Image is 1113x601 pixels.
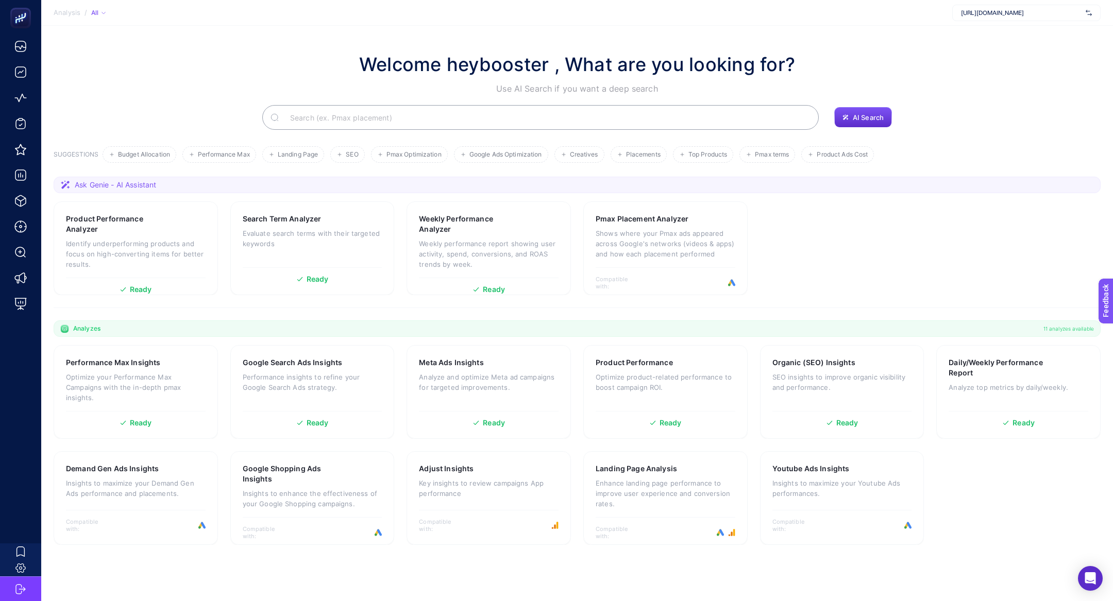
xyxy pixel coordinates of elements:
[66,372,206,403] p: Optimize your Performance Max Campaigns with the in-depth pmax insights.
[243,357,343,368] h3: Google Search Ads Insights
[817,151,868,159] span: Product Ads Cost
[278,151,318,159] span: Landing Page
[483,419,505,426] span: Ready
[75,180,156,190] span: Ask Genie - AI Assistant
[130,419,152,426] span: Ready
[346,151,358,159] span: SEO
[419,238,559,269] p: Weekly performance report showing user activity, spend, conversions, and ROAS trends by week.
[243,488,382,509] p: Insights to enhance the effectiveness of your Google Shopping campaigns.
[230,201,395,295] a: Search Term AnalyzerEvaluate search terms with their targeted keywordsReady
[760,345,924,439] a: Organic (SEO) InsightsSEO insights to improve organic visibility and performance.Ready
[419,372,559,392] p: Analyze and optimize Meta ad campaigns for targeted improvements.
[772,478,912,499] p: Insights to maximize your Youtube Ads performances.
[583,451,748,545] a: Landing Page AnalysisEnhance landing page performance to improve user experience and conversion r...
[660,419,682,426] span: Ready
[6,3,39,11] span: Feedback
[596,478,735,509] p: Enhance landing page performance to improve user experience and conversion rates.
[419,518,465,533] span: Compatible with:
[1086,8,1092,18] img: svg%3e
[419,478,559,499] p: Key insights to review campaigns App performance
[66,214,173,234] h3: Product Performance Analyzer
[73,324,100,333] span: Analyzes
[583,201,748,295] a: Pmax Placement AnalyzerShows where your Pmax ads appeared across Google's networks (videos & apps...
[853,113,884,122] span: AI Search
[54,201,218,295] a: Product Performance AnalyzerIdentify underperforming products and focus on high-converting items ...
[688,151,727,159] span: Top Products
[419,463,474,474] h3: Adjust Insights
[949,382,1088,392] p: Analyze top metrics by daily/weekly.
[407,451,571,545] a: Adjust InsightsKey insights to review campaigns App performanceCompatible with:
[66,463,159,474] h3: Demand Gen Ads Insights
[596,276,642,290] span: Compatible with:
[54,150,98,163] h3: SUGGESTIONS
[91,9,106,17] div: All
[772,357,855,368] h3: Organic (SEO) Insights
[772,518,819,533] span: Compatible with:
[230,451,395,545] a: Google Shopping Ads InsightsInsights to enhance the effectiveness of your Google Shopping campaig...
[243,228,382,249] p: Evaluate search terms with their targeted keywords
[626,151,661,159] span: Placements
[307,276,329,283] span: Ready
[1043,324,1094,333] span: 11 analyzes available
[386,151,442,159] span: Pmax Optimization
[359,82,795,95] p: Use AI Search if you want a deep search
[198,151,250,159] span: Performance Max
[407,345,571,439] a: Meta Ads InsightsAnalyze and optimize Meta ad campaigns for targeted improvements.Ready
[66,518,112,533] span: Compatible with:
[359,50,795,78] h1: Welcome heybooster , What are you looking for?
[469,151,542,159] span: Google Ads Optimization
[118,151,170,159] span: Budget Allocation
[243,214,322,224] h3: Search Term Analyzer
[66,357,160,368] h3: Performance Max Insights
[596,357,673,368] h3: Product Performance
[243,525,289,540] span: Compatible with:
[755,151,789,159] span: Pmax terms
[54,345,218,439] a: Performance Max InsightsOptimize your Performance Max Campaigns with the in-depth pmax insights.R...
[54,9,80,17] span: Analysis
[243,372,382,392] p: Performance insights to refine your Google Search Ads strategy.
[596,372,735,392] p: Optimize product-related performance to boost campaign ROI.
[596,525,642,540] span: Compatible with:
[407,201,571,295] a: Weekly Performance AnalyzerWeekly performance report showing user activity, spend, conversions, a...
[596,214,688,224] h3: Pmax Placement Analyzer
[483,286,505,293] span: Ready
[66,478,206,499] p: Insights to maximize your Demand Gen Ads performance and placements.
[66,238,206,269] p: Identify underperforming products and focus on high-converting items for better results.
[596,463,677,474] h3: Landing Page Analysis
[1078,566,1103,591] div: Open Intercom Messenger
[772,463,850,474] h3: Youtube Ads Insights
[760,451,924,545] a: Youtube Ads InsightsInsights to maximize your Youtube Ads performances.Compatible with:
[834,107,892,128] button: AI Search
[596,228,735,259] p: Shows where your Pmax ads appeared across Google's networks (videos & apps) and how each placemen...
[961,9,1082,17] span: [URL][DOMAIN_NAME]
[949,357,1056,378] h3: Daily/Weekly Performance Report
[85,8,87,16] span: /
[419,214,526,234] h3: Weekly Performance Analyzer
[772,372,912,392] p: SEO insights to improve organic visibility and performance.
[243,463,349,484] h3: Google Shopping Ads Insights
[230,345,395,439] a: Google Search Ads InsightsPerformance insights to refine your Google Search Ads strategy.Ready
[307,419,329,426] span: Ready
[570,151,598,159] span: Creatives
[1013,419,1035,426] span: Ready
[282,103,811,132] input: Search
[936,345,1101,439] a: Daily/Weekly Performance ReportAnalyze top metrics by daily/weekly.Ready
[54,451,218,545] a: Demand Gen Ads InsightsInsights to maximize your Demand Gen Ads performance and placements.Compat...
[836,419,858,426] span: Ready
[130,286,152,293] span: Ready
[583,345,748,439] a: Product PerformanceOptimize product-related performance to boost campaign ROI.Ready
[419,357,483,368] h3: Meta Ads Insights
